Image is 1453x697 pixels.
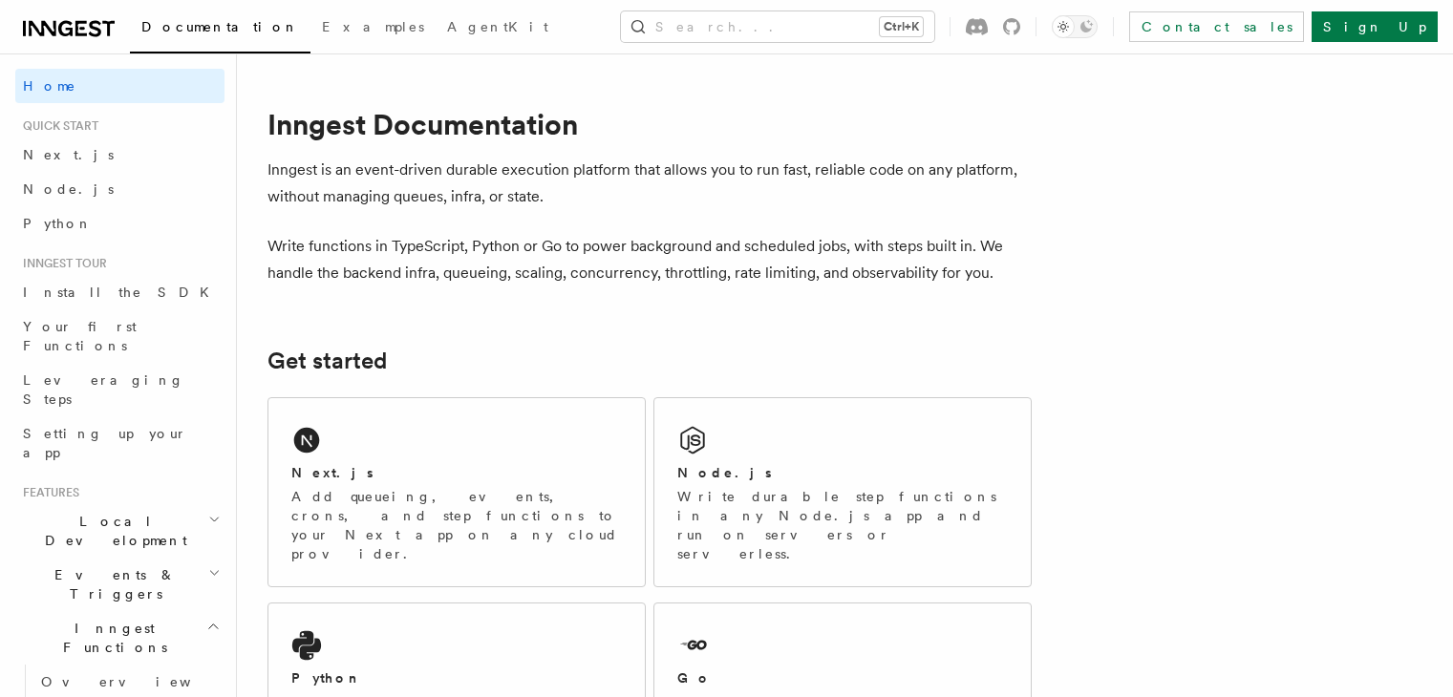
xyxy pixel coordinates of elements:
h1: Inngest Documentation [267,107,1032,141]
a: Examples [310,6,436,52]
span: Inngest Functions [15,619,206,657]
span: Features [15,485,79,500]
span: Setting up your app [23,426,187,460]
span: Leveraging Steps [23,372,184,407]
span: Python [23,216,93,231]
span: Local Development [15,512,208,550]
span: Your first Functions [23,319,137,353]
a: Python [15,206,224,241]
a: Home [15,69,224,103]
span: Node.js [23,181,114,197]
h2: Next.js [291,463,374,482]
span: AgentKit [447,19,548,34]
a: Next.js [15,137,224,172]
button: Inngest Functions [15,611,224,665]
span: Overview [41,674,238,689]
button: Toggle dark mode [1052,15,1098,38]
p: Write durable step functions in any Node.js app and run on servers or serverless. [677,487,1008,563]
p: Inngest is an event-driven durable execution platform that allows you to run fast, reliable code ... [267,157,1032,210]
a: Node.js [15,172,224,206]
span: Inngest tour [15,256,107,271]
a: Get started [267,348,387,374]
a: Setting up your app [15,416,224,470]
p: Write functions in TypeScript, Python or Go to power background and scheduled jobs, with steps bu... [267,233,1032,286]
span: Examples [322,19,424,34]
a: Install the SDK [15,275,224,309]
h2: Python [291,668,362,687]
h2: Go [677,668,712,687]
a: AgentKit [436,6,560,52]
a: Contact sales [1129,11,1304,42]
span: Quick start [15,118,98,134]
p: Add queueing, events, crons, and step functions to your Next app on any cloud provider. [291,487,622,563]
a: Your first Functions [15,309,224,363]
button: Search...Ctrl+K [621,11,934,42]
h2: Node.js [677,463,772,482]
a: Sign Up [1312,11,1438,42]
span: Events & Triggers [15,565,208,603]
span: Install the SDK [23,285,221,300]
a: Node.jsWrite durable step functions in any Node.js app and run on servers or serverless. [653,397,1032,587]
span: Home [23,76,76,95]
a: Next.jsAdd queueing, events, crons, and step functions to your Next app on any cloud provider. [267,397,646,587]
button: Local Development [15,504,224,558]
a: Documentation [130,6,310,53]
a: Leveraging Steps [15,363,224,416]
span: Next.js [23,147,114,162]
button: Events & Triggers [15,558,224,611]
kbd: Ctrl+K [880,17,923,36]
span: Documentation [141,19,299,34]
